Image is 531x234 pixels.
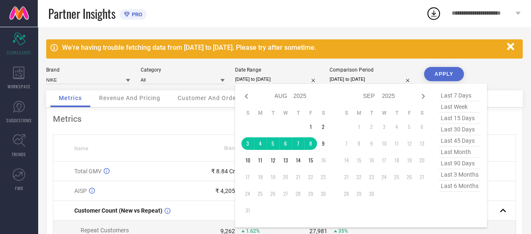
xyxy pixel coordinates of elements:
[416,121,428,133] td: Sat Sep 06 2025
[378,137,390,150] td: Wed Sep 10 2025
[317,121,330,133] td: Sat Aug 02 2025
[390,154,403,167] td: Thu Sep 18 2025
[292,188,304,200] td: Thu Aug 28 2025
[340,188,353,200] td: Sun Sep 28 2025
[378,121,390,133] td: Wed Sep 03 2025
[403,171,416,183] td: Fri Sep 26 2025
[390,137,403,150] td: Thu Sep 11 2025
[353,137,365,150] td: Mon Sep 08 2025
[416,137,428,150] td: Sat Sep 13 2025
[365,110,378,116] th: Tuesday
[292,171,304,183] td: Thu Aug 21 2025
[340,154,353,167] td: Sun Sep 14 2025
[235,75,319,84] input: Select date range
[292,137,304,150] td: Thu Aug 07 2025
[365,137,378,150] td: Tue Sep 09 2025
[241,188,254,200] td: Sun Aug 24 2025
[416,171,428,183] td: Sat Sep 27 2025
[439,124,481,135] span: last 30 days
[279,110,292,116] th: Wednesday
[378,171,390,183] td: Wed Sep 24 2025
[317,137,330,150] td: Sat Aug 09 2025
[403,154,416,167] td: Fri Sep 19 2025
[267,188,279,200] td: Tue Aug 26 2025
[12,151,26,157] span: TRENDS
[74,188,87,194] span: AISP
[241,204,254,217] td: Sun Aug 31 2025
[304,154,317,167] td: Fri Aug 15 2025
[267,110,279,116] th: Tuesday
[365,188,378,200] td: Tue Sep 30 2025
[403,110,416,116] th: Friday
[330,67,413,73] div: Comparison Period
[292,110,304,116] th: Thursday
[390,171,403,183] td: Thu Sep 25 2025
[254,110,267,116] th: Monday
[279,137,292,150] td: Wed Aug 06 2025
[353,188,365,200] td: Mon Sep 29 2025
[53,114,516,124] div: Metrics
[378,110,390,116] th: Wednesday
[130,11,142,18] span: PRO
[304,110,317,116] th: Friday
[338,228,348,234] span: 35%
[390,110,403,116] th: Thursday
[439,147,481,158] span: last month
[390,121,403,133] td: Thu Sep 04 2025
[416,154,428,167] td: Sat Sep 20 2025
[292,154,304,167] td: Thu Aug 14 2025
[340,137,353,150] td: Sun Sep 07 2025
[365,154,378,167] td: Tue Sep 16 2025
[254,154,267,167] td: Mon Aug 11 2025
[317,110,330,116] th: Saturday
[365,121,378,133] td: Tue Sep 02 2025
[378,154,390,167] td: Wed Sep 17 2025
[424,67,464,81] button: APPLY
[439,158,481,169] span: last 90 days
[439,90,481,101] span: last 7 days
[426,6,441,21] div: Open download list
[340,110,353,116] th: Sunday
[141,67,225,73] div: Category
[439,113,481,124] span: last 15 days
[81,227,129,234] span: Repeat Customers
[6,117,32,123] span: SUGGESTIONS
[48,5,115,22] span: Partner Insights
[241,137,254,150] td: Sun Aug 03 2025
[317,171,330,183] td: Sat Aug 23 2025
[279,171,292,183] td: Wed Aug 20 2025
[317,188,330,200] td: Sat Aug 30 2025
[8,83,31,90] span: WORKSPACE
[353,121,365,133] td: Mon Sep 01 2025
[439,135,481,147] span: last 45 days
[439,169,481,180] span: last 3 months
[15,185,23,191] span: FWD
[416,110,428,116] th: Saturday
[59,95,82,101] span: Metrics
[353,154,365,167] td: Mon Sep 15 2025
[235,67,319,73] div: Date Range
[439,101,481,113] span: last week
[62,44,502,51] div: We're having trouble fetching data from [DATE] to [DATE]. Please try after sometime.
[246,228,260,234] span: 1.62%
[304,121,317,133] td: Fri Aug 01 2025
[317,154,330,167] td: Sat Aug 16 2025
[304,137,317,150] td: Fri Aug 08 2025
[254,137,267,150] td: Mon Aug 04 2025
[74,146,88,152] span: Name
[241,154,254,167] td: Sun Aug 10 2025
[279,154,292,167] td: Wed Aug 13 2025
[353,110,365,116] th: Monday
[365,171,378,183] td: Tue Sep 23 2025
[215,188,235,194] div: ₹ 4,205
[241,171,254,183] td: Sun Aug 17 2025
[254,171,267,183] td: Mon Aug 18 2025
[340,171,353,183] td: Sun Sep 21 2025
[46,67,130,73] div: Brand
[241,91,251,101] div: Previous month
[304,171,317,183] td: Fri Aug 22 2025
[418,91,428,101] div: Next month
[241,110,254,116] th: Sunday
[403,121,416,133] td: Fri Sep 05 2025
[74,168,102,175] span: Total GMV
